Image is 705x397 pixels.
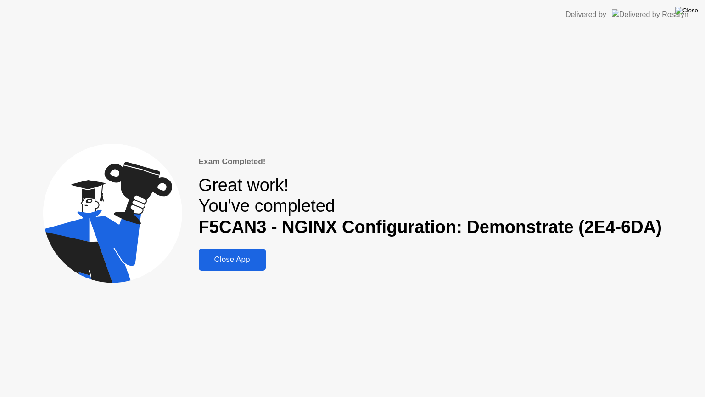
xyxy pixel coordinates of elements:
img: Delivered by Rosalyn [612,9,688,20]
div: Close App [201,255,263,264]
button: Close App [199,249,266,271]
img: Close [675,7,698,14]
div: Great work! You've completed [199,175,662,238]
div: Delivered by [565,9,606,20]
b: F5CAN3 - NGINX Configuration: Demonstrate (2E4-6DA) [199,217,662,237]
div: Exam Completed! [199,156,662,168]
